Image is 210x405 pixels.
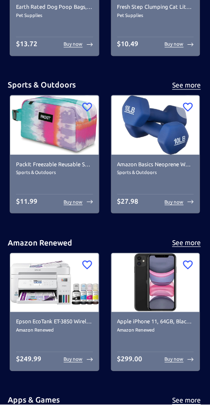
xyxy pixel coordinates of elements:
h6: Earth Rated Dog Poop Bags, New Look, Guaranteed Leak Proof and Extra Thick Waste Bag Refill Rolls... [16,3,93,12]
img: Epson EcoTank ET-3850 Wireless Color All-in-One Cartridge-Free Supertank Printer with Scanner, Co... [10,254,99,313]
span: Sports & Outdoors [117,169,194,177]
span: Pet Supplies [16,12,93,19]
span: $ 249.99 [16,356,41,364]
span: $ 11.99 [16,198,37,206]
p: Buy now [165,41,184,48]
p: Buy now [64,356,83,364]
h5: Sports & Outdoors [8,80,76,90]
span: Amazon Renewed [16,327,93,335]
p: Buy now [165,356,184,364]
span: Sports & Outdoors [16,169,93,177]
span: $ 10.49 [117,40,139,48]
span: $ 13.72 [16,40,37,48]
p: Buy now [64,199,83,206]
h6: Amazon Basics Neoprene Workout Dumbbell [117,161,194,170]
h6: Epson EcoTank ET-3850 Wireless Color All-in-One Cartridge-Free Supertank Printer with Scanner, Co... [16,318,93,327]
button: See more [171,237,202,249]
h6: Apple iPhone 11, 64GB, Black - Unlocked (Renewed) [117,318,194,327]
span: Amazon Renewed [117,327,194,335]
span: Pet Supplies [117,12,194,19]
h6: PackIt Freezable Reusable Snack Box, Tie Dye Sorbet [16,161,93,170]
p: Buy now [64,41,83,48]
img: PackIt Freezable Reusable Snack Box, Tie Dye Sorbet image [10,96,99,155]
p: Buy now [165,199,184,206]
button: See more [171,80,202,92]
span: $ 299.00 [117,356,143,364]
span: $ 27.98 [117,198,139,206]
img: Amazon Basics Neoprene Workout Dumbbell image [112,96,200,155]
img: Apple iPhone 11, 64GB, Black - Unlocked (Renewed) image [112,254,200,313]
h5: Amazon Renewed [8,238,72,248]
h6: Fresh Step Clumping Cat Litter, Multi-Cat Odor Control, 14 lbs [117,3,194,12]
